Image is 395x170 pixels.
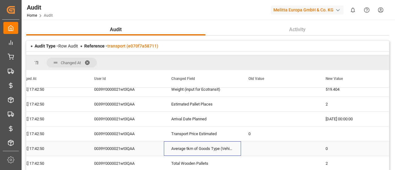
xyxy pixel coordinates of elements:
span: New Value [326,77,343,81]
span: Activity [287,26,308,33]
div: [DATE] 17:42:50 [10,82,87,97]
div: 0039Y0000021wt3QAA [87,82,164,97]
div: Weight (input for Ecotransit) [164,82,241,97]
div: Average tkm of Goods Type (Vehicle Weight) [164,141,241,156]
button: Melitta Europa GmbH & Co. KG [271,4,346,16]
div: Transport Price Estimated [164,126,241,141]
span: Changed At [61,60,81,65]
div: Row Audit [35,43,78,49]
div: [DATE] 17:42:50 [10,141,87,156]
span: Audit Type - [35,44,58,48]
div: [DATE] 17:42:50 [10,126,87,141]
div: 0039Y0000021wt3QAA [87,141,164,156]
span: Changed Field [171,77,195,81]
span: Changed At [17,77,36,81]
a: transport (e070f7a58711) [107,44,158,48]
div: [DATE] 17:42:50 [10,112,87,126]
div: 0039Y0000021wt3QAA [87,126,164,141]
div: Melitta Europa GmbH & Co. KG [271,6,343,15]
div: 0039Y0000021wt3QAA [87,112,164,126]
a: Home [27,13,37,18]
div: [DATE] 17:42:50 [10,97,87,111]
span: Audit [107,26,124,33]
span: User Id [94,77,106,81]
div: 0039Y0000021wt3QAA [87,97,164,111]
div: Audit [27,3,53,12]
div: Estimated Pallet Places [164,97,241,111]
div: 0 [241,126,318,141]
button: Help Center [360,3,374,17]
span: Old Value [248,77,264,81]
button: show 0 new notifications [346,3,360,17]
span: Reference - [84,44,158,48]
div: Arrival Date Planned [164,112,241,126]
button: Audit [26,24,206,35]
button: Activity [206,24,389,35]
